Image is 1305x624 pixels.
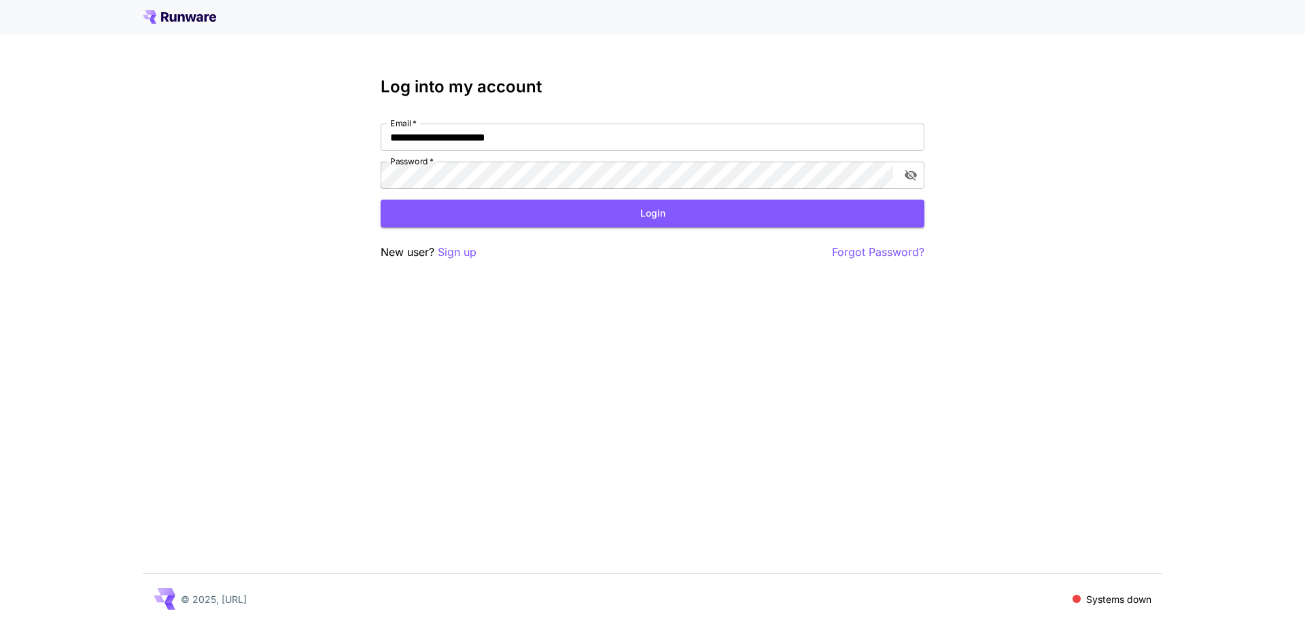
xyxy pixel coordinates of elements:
[438,244,476,261] button: Sign up
[381,200,924,227] button: Login
[181,592,247,606] p: © 2025, [URL]
[832,244,924,261] button: Forgot Password?
[381,244,476,261] p: New user?
[390,117,417,129] label: Email
[381,77,924,96] h3: Log into my account
[1086,592,1151,606] p: Systems down
[899,163,923,187] button: toggle password visibility
[390,155,434,167] label: Password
